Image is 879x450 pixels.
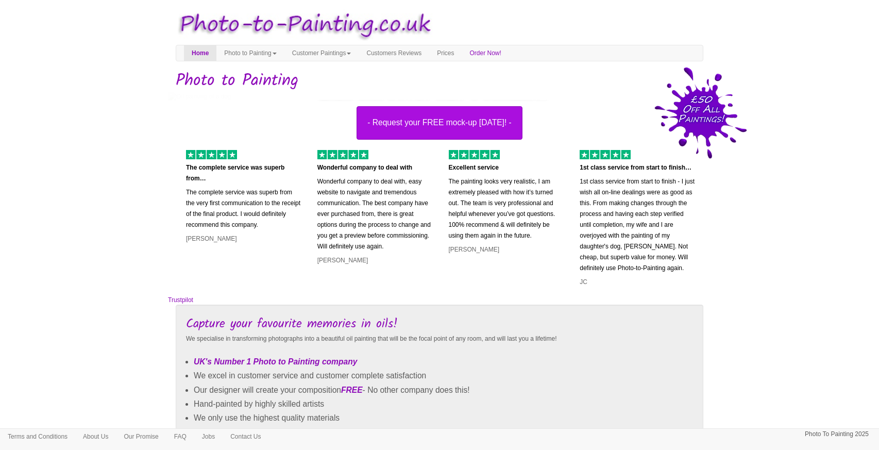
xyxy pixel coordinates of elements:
[194,425,693,439] li: Stunningly beautiful paintings at prices you can afford.
[580,277,696,288] p: JC
[805,429,869,440] p: Photo To Painting 2025
[317,255,433,266] p: [PERSON_NAME]
[223,429,268,444] a: Contact Us
[449,162,565,173] p: Excellent service
[194,383,693,397] li: Our designer will create your composition - No other company does this!
[194,369,693,382] li: We excel in customer service and customer complete satisfaction
[580,150,631,159] img: 5 of out 5 stars
[317,162,433,173] p: Wonderful company to deal with
[194,411,693,425] li: We only use the highest quality materials
[654,67,747,159] img: 50 pound price drop
[341,386,363,394] em: FREE
[449,176,565,241] p: The painting looks very realistic, I am extremely pleased with how it’s turned out. The team is v...
[462,45,509,61] a: Order Now!
[186,234,302,244] p: [PERSON_NAME]
[176,72,703,90] h1: Photo to Painting
[184,45,216,61] a: Home
[317,176,433,252] p: Wonderful company to deal with, easy website to navigate and tremendous communication. The best c...
[168,296,193,304] a: Trustpilot
[359,45,429,61] a: Customers Reviews
[194,429,223,444] a: Jobs
[580,176,696,274] p: 1st class service from start to finish - I just wish all on-line dealings were as good as this. F...
[318,99,546,125] div: Turn any photo into a painting!
[449,244,565,255] p: [PERSON_NAME]
[171,5,434,45] img: Photo to Painting
[186,150,237,159] img: 5 of out 5 stars
[168,92,231,101] img: Oil painting of a dog
[166,429,194,444] a: FAQ
[186,162,302,184] p: The complete service was superb from…
[317,150,368,159] img: 5 of out 5 stars
[168,92,711,140] a: - Request your FREE mock-up [DATE]! -
[194,357,357,366] em: UK's Number 1 Photo to Painting company
[357,106,522,139] button: - Request your FREE mock-up [DATE]! -
[116,429,166,444] a: Our Promise
[194,397,693,411] li: Hand-painted by highly skilled artists
[186,187,302,230] p: The complete service was superb from the very first communication to the receipt of the final pro...
[186,318,693,331] h3: Capture your favourite memories in oils!
[580,162,696,173] p: 1st class service from start to finish…
[284,45,359,61] a: Customer Paintings
[449,150,500,159] img: 5 of out 5 stars
[186,334,693,344] p: We specialise in transforming photographs into a beautiful oil painting that will be the focal po...
[429,45,462,61] a: Prices
[75,429,116,444] a: About Us
[216,45,284,61] a: Photo to Painting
